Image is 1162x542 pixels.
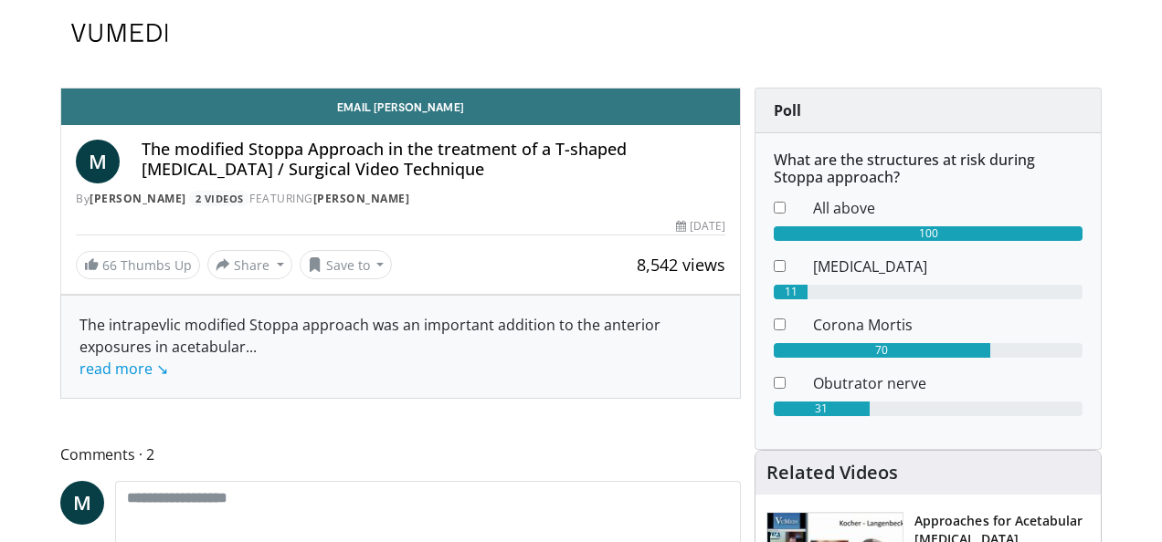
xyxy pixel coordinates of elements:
[79,314,722,380] div: The intrapevlic modified Stoppa approach was an important addition to the anterior exposures in a...
[71,24,168,42] img: VuMedi Logo
[799,314,1096,336] dd: Corona Mortis
[102,256,117,274] span: 66
[774,401,870,416] div: 31
[774,226,1083,241] div: 100
[799,255,1096,277] dd: [MEDICAL_DATA]
[76,140,120,183] a: M
[207,250,292,279] button: Share
[76,191,725,207] div: By FEATURING
[300,250,393,279] button: Save to
[60,481,104,525] a: M
[799,197,1096,219] dd: All above
[189,191,249,206] a: 2 Videos
[637,254,725,276] span: 8,542 views
[313,191,410,206] a: [PERSON_NAME]
[774,100,801,120] strong: Poll
[766,462,898,484] h4: Related Videos
[79,359,168,379] a: read more ↘
[774,343,990,358] div: 70
[60,443,741,466] span: Comments 2
[90,191,186,206] a: [PERSON_NAME]
[799,372,1096,394] dd: Obutrator nerve
[61,89,740,125] a: Email [PERSON_NAME]
[774,151,1083,186] h6: What are the structures at risk during Stoppa approach?
[76,251,200,279] a: 66 Thumbs Up
[142,140,725,179] h4: The modified Stoppa Approach in the treatment of a T-shaped [MEDICAL_DATA] / Surgical Video Techn...
[774,285,808,299] div: 11
[676,218,725,235] div: [DATE]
